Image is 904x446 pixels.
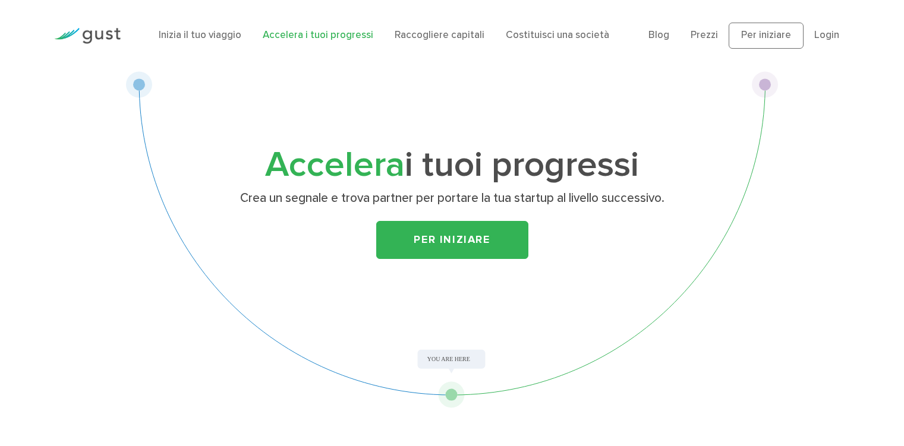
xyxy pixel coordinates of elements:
a: Accelera i tuoi progressi [263,29,373,41]
font: Accelera [265,144,405,186]
a: Login [814,29,839,41]
a: Per iniziare [729,23,804,49]
font: Per iniziare [414,233,490,246]
a: Raccogliere capitali [395,29,484,41]
a: Inizia il tuo viaggio [159,29,241,41]
a: Costituisci una società [506,29,609,41]
img: Logo Gust [54,28,121,44]
font: Crea un segnale e trova partner per portare la tua startup al livello successivo. [240,191,664,205]
font: i tuoi progressi [405,144,639,186]
a: Prezzi [691,29,718,41]
a: Blog [648,29,669,41]
font: Per iniziare [741,29,791,41]
a: Per iniziare [376,221,528,259]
